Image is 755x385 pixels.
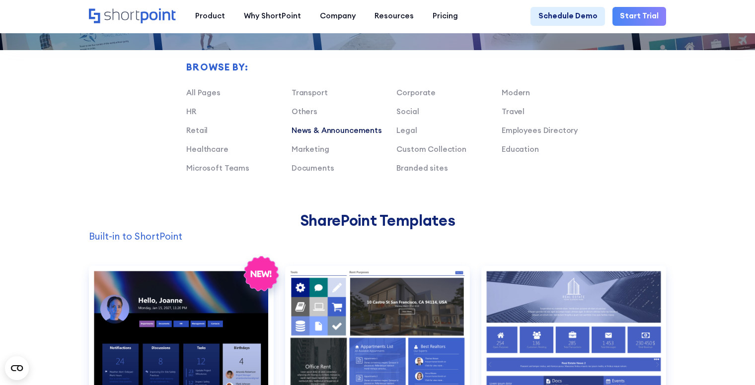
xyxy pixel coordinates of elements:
div: Why ShortPoint [244,10,301,22]
div: Pricing [433,10,458,22]
a: Transport [292,88,328,97]
a: Pricing [423,7,467,26]
div: Resources [375,10,414,22]
a: HR [186,107,196,116]
iframe: Chat Widget [705,337,755,385]
a: Start Trial [612,7,666,26]
a: Corporate [396,88,436,97]
h2: Browse by: [186,62,606,72]
a: Microsoft Teams [186,163,249,173]
a: Modern [502,88,530,97]
a: Why ShortPoint [234,7,310,26]
a: Social [396,107,419,116]
a: Marketing [292,144,329,154]
a: Employees Directory [502,126,578,135]
a: Schedule Demo [530,7,604,26]
a: Healthcare [186,144,228,154]
p: Built-in to ShortPoint [89,229,667,244]
a: News & Announcements [292,126,382,135]
a: Travel [502,107,525,116]
div: Product [195,10,225,22]
a: Home [89,8,177,25]
a: Others [292,107,317,116]
a: All Pages [186,88,221,97]
h2: SharePoint Templates [89,212,667,229]
a: Retail [186,126,208,135]
a: Legal [396,126,417,135]
a: Company [310,7,365,26]
button: Open CMP widget [5,356,29,380]
a: Branded sites [396,163,448,173]
a: Education [502,144,539,154]
a: Resources [365,7,423,26]
a: Documents [292,163,334,173]
a: Product [186,7,234,26]
div: Company [320,10,356,22]
a: Custom Collection [396,144,466,154]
